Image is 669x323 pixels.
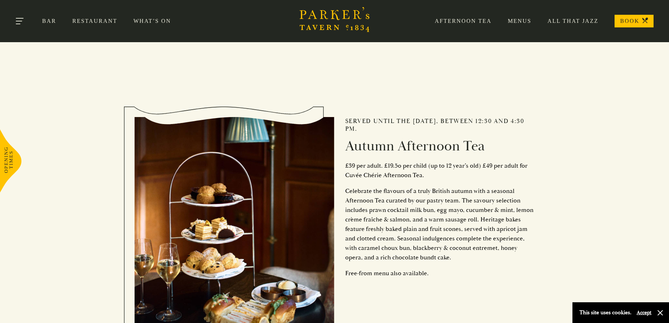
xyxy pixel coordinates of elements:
[345,186,535,262] p: Celebrate the flavours of a truly British autumn with a seasonal Afternoon Tea curated by our pas...
[637,309,651,316] button: Accept
[345,161,535,180] p: £39 per adult. £19.5o per child (up to 12 year’s old) £49 per adult for Cuvée Chérie Afternoon Tea.
[345,269,535,278] p: Free-from menu also available.
[345,117,535,133] h2: Served until the [DATE], between 12:30 and 4:30 pm.
[345,138,535,155] h2: Autumn Afternoon Tea
[657,309,664,316] button: Close and accept
[579,308,631,318] p: This site uses cookies.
